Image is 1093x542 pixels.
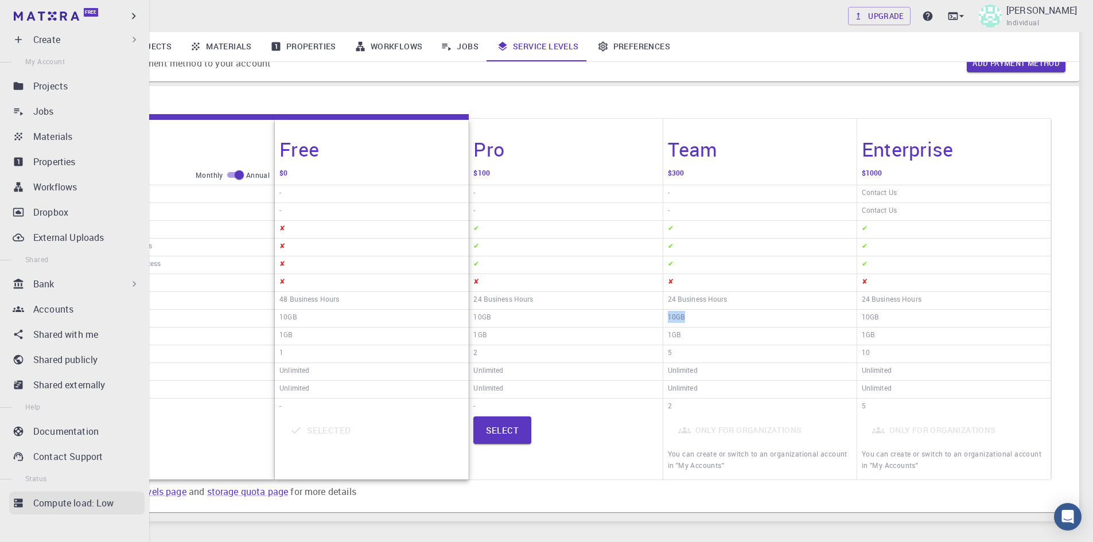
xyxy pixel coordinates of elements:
[33,378,106,392] p: Shared externally
[33,496,114,510] p: Compute load: Low
[33,327,98,341] p: Shared with me
[668,449,847,470] span: You can create or switch to an organizational account in "My Accounts"
[9,272,145,295] div: Bank
[9,100,145,123] a: Jobs
[473,186,475,201] h6: -
[668,346,672,361] h6: 5
[668,293,728,308] h6: 24 Business Hours
[261,32,345,61] a: Properties
[473,329,487,344] h6: 1GB
[9,445,145,468] a: Contact Support
[279,222,285,237] h6: ✘
[668,258,674,272] h6: ✔
[33,277,55,291] p: Bank
[668,137,718,161] h4: Team
[668,167,684,184] h6: $300
[473,137,504,161] h4: Pro
[9,492,145,514] a: Compute load: Low
[279,204,281,219] h6: -
[473,167,489,184] h6: $100
[25,255,48,264] span: Shared
[473,204,475,219] h6: -
[345,32,432,61] a: Workflows
[848,7,911,25] a: Upgrade
[668,275,674,290] h6: ✘
[279,186,281,201] h6: -
[473,293,533,308] h6: 24 Business Hours
[473,275,479,290] h6: ✘
[862,293,921,308] h6: 24 Business Hours
[1006,17,1039,29] span: Individual
[473,346,477,361] h6: 2
[33,424,99,438] p: Documentation
[9,28,145,51] div: Create
[33,33,60,46] p: Create
[473,416,531,444] button: Select
[279,364,309,379] h6: Unlimited
[862,275,868,290] h6: ✘
[33,450,103,463] p: Contact Support
[33,353,98,366] p: Shared publicly
[25,57,65,66] span: My Account
[279,346,283,361] h6: 1
[862,364,892,379] h6: Unlimited
[279,167,287,184] h6: $0
[9,201,145,224] a: Dropbox
[1054,503,1082,531] div: Open Intercom Messenger
[33,302,73,316] p: Accounts
[9,323,145,346] a: Shared with me
[33,79,68,93] p: Projects
[979,5,1002,28] img: Shubham Anand
[862,222,868,237] h6: ✔
[862,204,897,219] h6: Contact Us
[668,311,685,326] h6: 10GB
[196,170,223,181] span: Monthly
[25,402,41,411] span: Help
[668,222,674,237] h6: ✔
[23,8,64,18] span: Support
[9,420,145,443] a: Documentation
[668,240,674,255] h6: ✔
[473,311,491,326] h6: 10GB
[14,11,79,21] img: logo
[668,400,672,414] h6: 2
[279,382,309,397] h6: Unlimited
[181,32,261,61] a: Materials
[9,75,145,98] a: Projects
[279,311,297,326] h6: 10GB
[33,104,54,118] p: Jobs
[862,382,892,397] h6: Unlimited
[80,485,1052,498] p: Check and for more details
[9,226,145,249] a: External Uploads
[246,170,270,181] span: Annual
[862,137,954,161] h4: Enterprise
[1006,3,1077,17] p: [PERSON_NAME]
[83,56,271,70] p: Please add payment method to your account
[207,485,289,498] a: storage quota page
[33,180,77,194] p: Workflows
[862,167,882,184] h6: $1000
[33,205,68,219] p: Dropbox
[9,125,145,148] a: Materials
[33,130,72,143] p: Materials
[431,32,488,61] a: Jobs
[9,373,145,396] a: Shared externally
[862,346,870,361] h6: 10
[279,240,285,255] h6: ✘
[473,364,503,379] h6: Unlimited
[668,204,670,219] h6: -
[668,186,670,201] h6: -
[488,32,588,61] a: Service Levels
[473,222,479,237] h6: ✔
[279,400,281,414] h6: -
[668,364,698,379] h6: Unlimited
[473,240,479,255] h6: ✔
[9,348,145,371] a: Shared publicly
[9,150,145,173] a: Properties
[967,54,1065,72] button: Add payment method
[279,293,339,308] h6: 48 Business Hours
[25,474,46,483] span: Status
[862,258,868,272] h6: ✔
[473,258,479,272] h6: ✔
[279,329,293,344] h6: 1GB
